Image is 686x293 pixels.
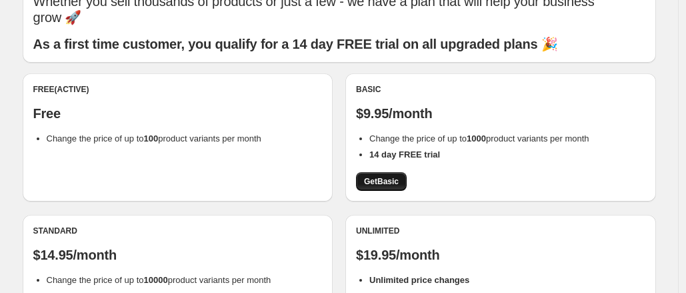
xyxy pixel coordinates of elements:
div: Free (Active) [33,84,323,95]
span: Change the price of up to product variants per month [369,133,589,143]
b: As a first time customer, you qualify for a 14 day FREE trial on all upgraded plans 🎉 [33,37,558,51]
p: $14.95/month [33,247,323,263]
div: Standard [33,226,323,236]
b: 10000 [144,275,168,285]
a: GetBasic [356,172,407,191]
p: $9.95/month [356,105,645,121]
div: Basic [356,84,645,95]
span: Change the price of up to product variants per month [47,275,271,285]
span: Get Basic [364,176,399,187]
div: Unlimited [356,226,645,236]
b: Unlimited price changes [369,275,469,285]
p: Free [33,105,323,121]
b: 100 [144,133,159,143]
b: 1000 [467,133,486,143]
p: $19.95/month [356,247,645,263]
b: 14 day FREE trial [369,150,440,160]
span: Change the price of up to product variants per month [47,133,261,143]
